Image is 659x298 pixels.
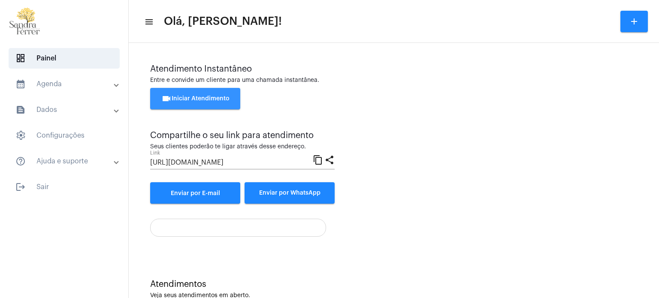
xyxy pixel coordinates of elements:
mat-expansion-panel-header: sidenav iconDados [5,99,128,120]
button: Enviar por WhatsApp [245,182,335,204]
div: Atendimento Instantâneo [150,64,638,74]
span: sidenav icon [15,130,26,141]
mat-icon: videocam [161,93,172,104]
mat-icon: sidenav icon [15,156,26,166]
span: Configurações [9,125,120,146]
span: Olá, [PERSON_NAME]! [164,15,282,28]
mat-icon: sidenav icon [15,182,26,192]
mat-icon: sidenav icon [15,79,26,89]
span: Enviar por WhatsApp [259,190,320,196]
button: Iniciar Atendimento [150,88,240,109]
mat-panel-title: Dados [15,105,115,115]
span: Iniciar Atendimento [161,96,230,102]
mat-panel-title: Ajuda e suporte [15,156,115,166]
span: sidenav icon [15,53,26,63]
mat-icon: sidenav icon [144,17,153,27]
img: 87cae55a-51f6-9edc-6e8c-b06d19cf5cca.png [7,4,43,39]
div: Compartilhe o seu link para atendimento [150,131,335,140]
mat-expansion-panel-header: sidenav iconAjuda e suporte [5,151,128,172]
mat-icon: sidenav icon [15,105,26,115]
div: Entre e convide um cliente para uma chamada instantânea. [150,77,638,84]
mat-expansion-panel-header: sidenav iconAgenda [5,74,128,94]
span: Sair [9,177,120,197]
a: Enviar por E-mail [150,182,240,204]
mat-icon: add [629,16,639,27]
div: Atendimentos [150,280,638,289]
span: Painel [9,48,120,69]
mat-icon: share [324,154,335,165]
span: Enviar por E-mail [171,190,220,196]
div: Seus clientes poderão te ligar através desse endereço. [150,144,335,150]
mat-icon: content_copy [313,154,323,165]
mat-panel-title: Agenda [15,79,115,89]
